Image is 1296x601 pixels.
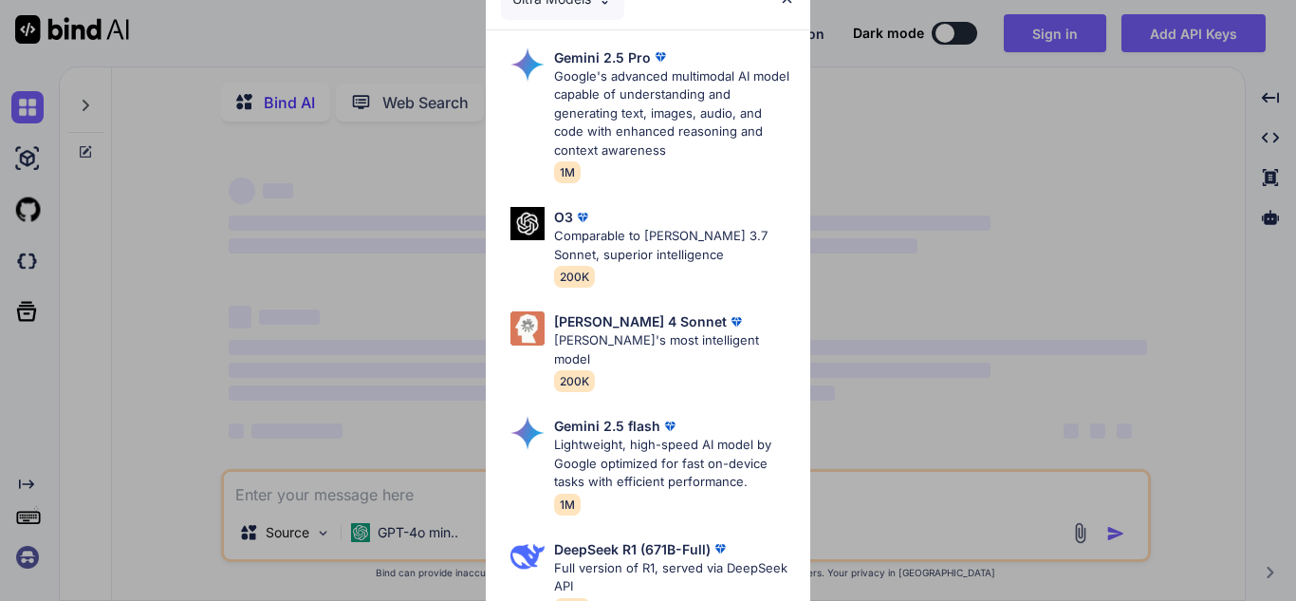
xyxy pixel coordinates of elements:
img: premium [651,47,670,66]
p: Google's advanced multimodal AI model capable of understanding and generating text, images, audio... [554,67,795,160]
p: Gemini 2.5 Pro [554,47,651,67]
span: 1M [554,161,581,183]
img: Pick Models [510,47,545,82]
img: Pick Models [510,207,545,240]
img: Pick Models [510,539,545,573]
p: Full version of R1, served via DeepSeek API [554,559,795,596]
span: 1M [554,494,581,516]
img: premium [660,417,679,436]
img: premium [727,312,746,331]
p: O3 [554,207,573,227]
span: 200K [554,266,595,288]
p: Gemini 2.5 flash [554,416,660,436]
img: premium [711,539,730,558]
p: [PERSON_NAME] 4 Sonnet [554,311,727,331]
p: Comparable to [PERSON_NAME] 3.7 Sonnet, superior intelligence [554,227,795,264]
p: [PERSON_NAME]'s most intelligent model [554,331,795,368]
img: Pick Models [510,416,545,450]
img: premium [573,208,592,227]
img: Pick Models [510,311,545,346]
p: Lightweight, high-speed AI model by Google optimized for fast on-device tasks with efficient perf... [554,436,795,492]
span: 200K [554,370,595,392]
p: DeepSeek R1 (671B-Full) [554,539,711,559]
